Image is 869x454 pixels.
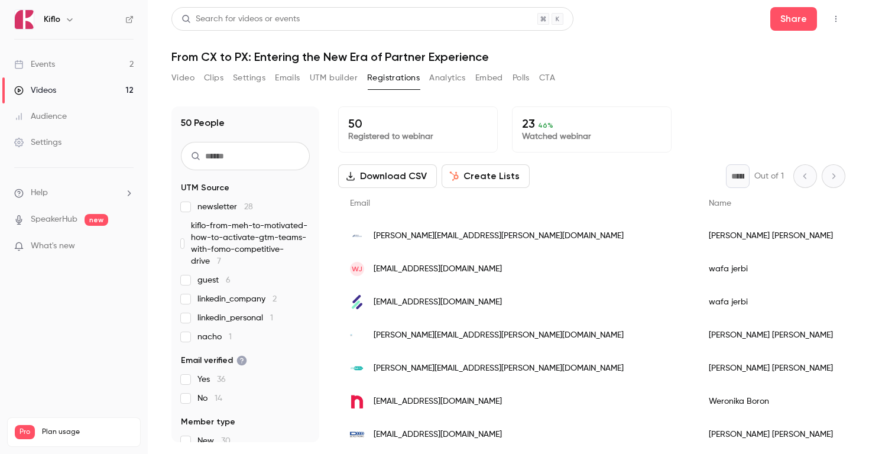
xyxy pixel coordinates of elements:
h6: Kiflo [44,14,60,25]
button: Analytics [429,69,466,87]
button: CTA [539,69,555,87]
button: Clips [204,69,223,87]
span: linkedin_company [197,293,277,305]
span: [EMAIL_ADDRESS][DOMAIN_NAME] [374,296,502,309]
span: [PERSON_NAME][EMAIL_ADDRESS][PERSON_NAME][DOMAIN_NAME] [374,362,624,375]
li: help-dropdown-opener [14,187,134,199]
button: Settings [233,69,265,87]
img: detectronic.org [350,427,364,442]
p: 50 [348,116,488,131]
span: Help [31,187,48,199]
span: linkedin_personal [197,312,273,324]
button: Share [770,7,817,31]
span: [PERSON_NAME][EMAIL_ADDRESS][PERSON_NAME][DOMAIN_NAME] [374,329,624,342]
h1: From CX to PX: Entering the New Era of Partner Experience [171,50,845,64]
span: No [197,393,222,404]
button: Polls [513,69,530,87]
span: [EMAIL_ADDRESS][DOMAIN_NAME] [374,395,502,408]
span: What's new [31,240,75,252]
button: Registrations [367,69,420,87]
span: [PERSON_NAME][EMAIL_ADDRESS][PERSON_NAME][DOMAIN_NAME] [374,230,624,242]
span: 30 [221,437,231,445]
img: neople.io [350,394,364,408]
span: guest [197,274,231,286]
div: Videos [14,85,56,96]
span: new [85,214,108,226]
span: [EMAIL_ADDRESS][DOMAIN_NAME] [374,429,502,441]
a: SpeakerHub [31,213,77,226]
button: Download CSV [338,164,437,188]
span: 1 [270,314,273,322]
img: ekyo.app [350,295,364,309]
p: Watched webinar [522,131,662,142]
iframe: Noticeable Trigger [119,241,134,252]
span: 1 [229,333,232,341]
span: Member type [181,416,235,428]
span: 36 [217,375,226,384]
span: 14 [215,394,222,403]
span: Yes [197,374,226,385]
span: newsletter [197,201,253,213]
span: 7 [217,257,221,265]
p: 23 [522,116,662,131]
button: Emails [275,69,300,87]
div: Audience [14,111,67,122]
span: [EMAIL_ADDRESS][DOMAIN_NAME] [374,263,502,275]
span: UTM Source [181,182,229,194]
button: Create Lists [442,164,530,188]
button: UTM builder [310,69,358,87]
span: wj [352,264,362,274]
span: 28 [244,203,253,211]
span: nacho [197,331,232,343]
button: Embed [475,69,503,87]
span: 6 [226,276,231,284]
img: expensepoint.com [350,334,364,336]
div: Search for videos or events [181,13,300,25]
span: New [197,435,231,447]
div: Events [14,59,55,70]
span: Name [709,199,731,207]
h1: 50 People [181,116,225,130]
p: Registered to webinar [348,131,488,142]
span: Plan usage [42,427,133,437]
span: 2 [273,295,277,303]
div: Settings [14,137,61,148]
span: Email [350,199,370,207]
span: kiflo-from-meh-to-motivated-how-to-activate-gtm-teams-with-fomo-competitive-drive [191,220,310,267]
img: partner-perspectives.com [350,229,364,243]
p: Out of 1 [754,170,784,182]
img: mymetasoftware.com [350,361,364,375]
span: Pro [15,425,35,439]
span: Email verified [181,355,247,367]
span: 46 % [538,121,553,129]
img: Kiflo [15,10,34,29]
button: Top Bar Actions [826,9,845,28]
button: Video [171,69,194,87]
